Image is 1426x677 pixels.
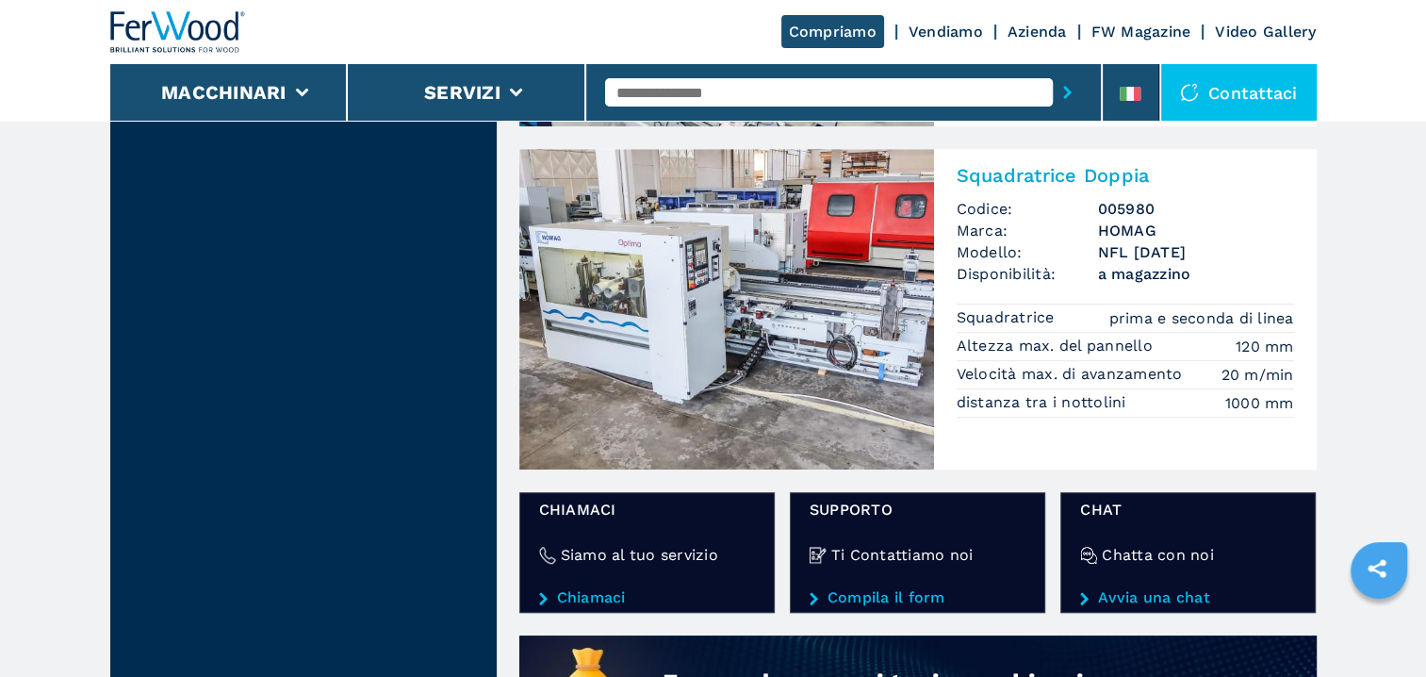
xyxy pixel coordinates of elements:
a: Azienda [1008,23,1067,41]
span: Chiamaci [539,499,755,520]
em: 120 mm [1236,336,1294,357]
a: Vendiamo [909,23,983,41]
img: Chatta con noi [1080,547,1097,564]
a: Avvia una chat [1080,589,1296,606]
p: Altezza max. del pannello [957,336,1158,356]
button: Macchinari [161,81,287,104]
div: Contattaci [1161,64,1317,121]
a: FW Magazine [1091,23,1191,41]
button: Servizi [424,81,500,104]
h4: Chatta con noi [1102,544,1214,566]
h4: Siamo al tuo servizio [561,544,718,566]
a: sharethis [1353,545,1401,592]
span: Modello: [957,241,1098,263]
p: Velocità max. di avanzamento [957,364,1188,385]
p: Squadratrice [957,307,1059,328]
a: Compriamo [781,15,884,48]
h3: HOMAG [1098,220,1294,241]
img: Contattaci [1180,83,1199,102]
a: Chiamaci [539,589,755,606]
span: Supporto [810,499,1025,520]
em: 20 m/min [1221,364,1294,386]
button: submit-button [1053,71,1082,114]
p: distanza tra i nottolini [957,392,1131,413]
span: a magazzino [1098,263,1294,285]
span: Marca: [957,220,1098,241]
h3: 005980 [1098,198,1294,220]
h3: NFL [DATE] [1098,241,1294,263]
span: Disponibilità: [957,263,1098,285]
h4: Ti Contattiamo noi [831,544,974,566]
a: Compila il form [810,589,1025,606]
iframe: Chat [1346,592,1412,663]
span: chat [1080,499,1296,520]
span: Codice: [957,198,1098,220]
img: Squadratrice Doppia HOMAG NFL 25/4/10 [519,149,934,470]
a: Squadratrice Doppia HOMAG NFL 25/4/10Squadratrice DoppiaCodice:005980Marca:HOMAGModello:NFL [DATE... [519,149,1317,470]
img: Ti Contattiamo noi [810,547,827,564]
h2: Squadratrice Doppia [957,164,1294,187]
a: Video Gallery [1215,23,1316,41]
em: 1000 mm [1225,392,1294,414]
img: Siamo al tuo servizio [539,547,556,564]
img: Ferwood [110,11,246,53]
em: prima e seconda di linea [1109,307,1294,329]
